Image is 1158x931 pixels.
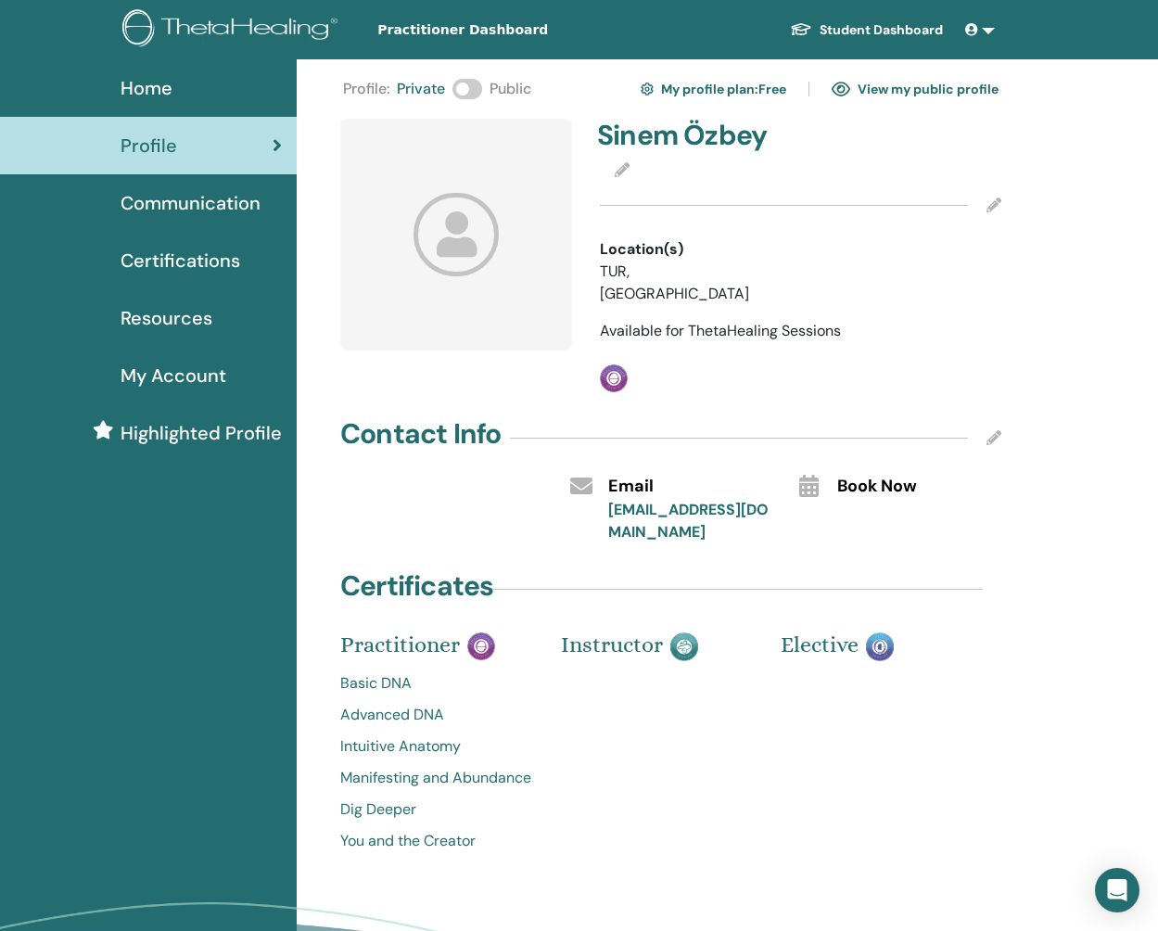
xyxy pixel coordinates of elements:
[561,631,663,657] span: Instructor
[340,767,533,789] a: Manifesting and Abundance
[340,830,533,852] a: You and the Creator
[608,500,769,542] a: [EMAIL_ADDRESS][DOMAIN_NAME]
[600,321,841,340] span: Available for ThetaHealing Sessions
[121,189,261,217] span: Communication
[121,74,172,102] span: Home
[832,81,850,97] img: eye.svg
[121,247,240,274] span: Certifications
[122,9,344,51] img: logo.png
[1095,868,1139,912] div: Open Intercom Messenger
[340,704,533,726] a: Advanced DNA
[340,735,533,758] a: Intuitive Anatomy
[790,21,812,37] img: graduation-cap-white.svg
[340,672,533,695] a: Basic DNA
[832,74,999,104] a: View my public profile
[641,74,786,104] a: My profile plan:Free
[343,78,389,100] span: Profile :
[781,631,859,657] span: Elective
[121,132,177,159] span: Profile
[340,569,493,603] h4: Certificates
[340,798,533,821] a: Dig Deeper
[340,417,501,451] h4: Contact Info
[490,78,531,100] span: Public
[121,362,226,389] span: My Account
[600,238,683,261] span: Location(s)
[597,119,789,152] h4: Sinem Özbey
[837,475,917,499] span: Book Now
[641,80,654,98] img: cog.svg
[340,631,460,657] span: Practitioner
[397,78,445,100] span: Private
[121,304,212,332] span: Resources
[121,419,282,447] span: Highlighted Profile
[600,261,751,305] li: TUR, [GEOGRAPHIC_DATA]
[775,13,958,47] a: Student Dashboard
[377,20,655,40] span: Practitioner Dashboard
[608,475,654,499] span: Email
